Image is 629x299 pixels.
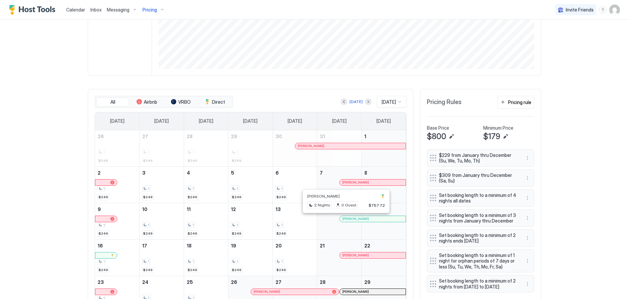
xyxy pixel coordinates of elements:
button: More options [524,214,531,222]
a: November 24, 2025 [140,276,184,288]
button: More options [524,174,531,182]
span: $249 [188,268,197,272]
span: 19 [231,243,236,248]
span: [DATE] [332,118,347,124]
a: October 27, 2025 [140,130,184,142]
span: [DATE] [243,118,257,124]
div: menu [524,214,531,222]
span: $757.72 [369,203,385,208]
span: 31 [320,134,325,139]
a: October 28, 2025 [184,130,228,142]
span: 5 [231,170,234,176]
span: 1 [103,186,105,191]
span: 21 [320,243,325,248]
div: tab-group [95,96,233,108]
div: menu [524,257,531,265]
span: 17 [142,243,147,248]
span: 26 [98,134,104,139]
span: Inbox [90,7,102,12]
td: October 27, 2025 [140,130,184,167]
div: [PERSON_NAME] [254,289,336,294]
span: $249 [143,195,153,199]
span: $249 [143,231,153,236]
a: November 13, 2025 [273,203,317,215]
a: Tuesday [192,112,220,130]
span: 23 [98,279,104,285]
span: Airbnb [144,99,157,105]
span: Calendar [66,7,85,12]
a: November 22, 2025 [362,240,406,252]
span: 1 [237,186,238,191]
td: November 20, 2025 [273,239,317,276]
span: 25 [187,279,193,285]
td: November 22, 2025 [361,239,406,276]
div: menu [524,174,531,182]
div: Pricing rule [508,99,531,106]
span: 30 [276,134,282,139]
span: 10 [142,206,147,212]
td: November 13, 2025 [273,203,317,239]
span: $249 [188,195,197,199]
button: Airbnb [130,97,163,107]
span: 1 [192,186,194,191]
span: All [110,99,115,105]
span: 11 [187,206,191,212]
span: 12 [231,206,236,212]
a: November 7, 2025 [317,167,361,179]
a: November 18, 2025 [184,240,228,252]
td: October 28, 2025 [184,130,228,167]
a: November 11, 2025 [184,203,228,215]
span: $249 [99,195,108,199]
span: $179 [483,132,500,141]
a: Saturday [370,112,397,130]
span: [PERSON_NAME] [342,217,369,221]
span: 29 [364,279,371,285]
td: November 3, 2025 [140,166,184,203]
button: More options [524,194,531,202]
td: November 14, 2025 [317,203,362,239]
div: Set booking length to a minimum of 1 night for orphan periods of 7 days or less (Su, Tu, We, Th, ... [427,249,534,273]
span: [DATE] [376,118,391,124]
a: November 12, 2025 [228,203,273,215]
div: User profile [609,5,620,15]
span: 4 [187,170,190,176]
button: Previous month [341,98,347,105]
span: Messaging [107,7,129,13]
span: 9 [98,206,101,212]
a: October 26, 2025 [95,130,139,142]
a: Inbox [90,6,102,13]
button: Pricing rule [497,96,534,109]
a: Friday [326,112,353,130]
td: October 26, 2025 [95,130,140,167]
div: [PERSON_NAME] [342,217,403,221]
button: VRBO [164,97,197,107]
div: [PERSON_NAME] [298,144,403,148]
span: $249 [276,268,286,272]
span: [DATE] [154,118,169,124]
td: November 19, 2025 [228,239,273,276]
button: [DATE] [349,98,364,106]
td: November 16, 2025 [95,239,140,276]
span: $800 [427,132,446,141]
a: November 9, 2025 [95,203,139,215]
a: November 6, 2025 [273,167,317,179]
span: 1 [148,186,149,191]
span: $249 [99,268,108,272]
span: $249 [276,231,286,236]
span: 2 [98,170,101,176]
span: Base Price [427,125,449,131]
a: November 16, 2025 [95,240,139,252]
span: $249 [276,195,286,199]
td: October 31, 2025 [317,130,362,167]
span: $249 [188,231,197,236]
span: [PERSON_NAME] [254,289,280,294]
a: October 31, 2025 [317,130,361,142]
span: 20 [276,243,282,248]
a: November 15, 2025 [362,203,406,215]
td: November 1, 2025 [361,130,406,167]
span: 29 [231,134,237,139]
span: 1 [192,223,194,227]
span: [PERSON_NAME] [307,194,340,199]
span: Invite Friends [566,7,594,13]
span: 27 [276,279,281,285]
